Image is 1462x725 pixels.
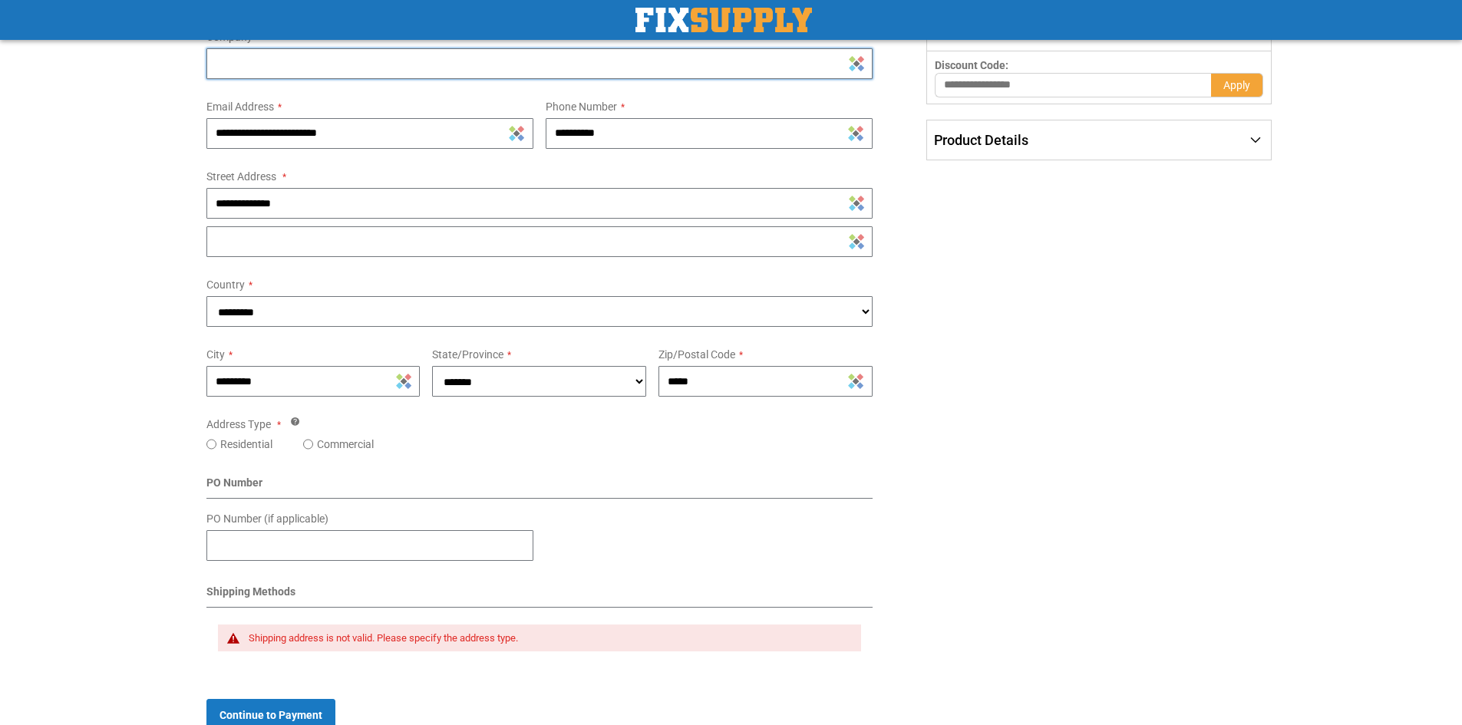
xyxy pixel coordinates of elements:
[206,475,873,499] div: PO Number
[546,101,617,113] span: Phone Number
[206,31,252,43] span: Company
[206,101,274,113] span: Email Address
[848,374,863,389] img: Sticky Password
[249,632,847,644] div: Shipping address is not valid. Please specify the address type.
[317,437,374,452] label: Commercial
[658,348,735,361] span: Zip/Postal Code
[849,56,864,71] img: Sticky Password
[848,126,863,141] img: Sticky Password
[206,512,328,525] span: PO Number (if applicable)
[206,170,276,183] span: Street Address
[206,278,245,291] span: Country
[206,348,225,361] span: City
[206,584,873,608] div: Shipping Methods
[432,348,503,361] span: State/Province
[220,437,272,452] label: Residential
[935,59,1008,71] span: Discount Code:
[934,132,1028,148] span: Product Details
[509,126,524,141] img: Sticky Password
[849,196,864,211] img: Sticky Password
[396,374,411,389] img: Sticky Password
[1211,73,1263,97] button: Apply
[1223,79,1250,91] span: Apply
[206,418,271,430] span: Address Type
[849,234,864,249] img: Sticky Password
[635,8,812,32] img: Fix Industrial Supply
[635,8,812,32] a: store logo
[219,709,322,721] span: Continue to Payment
